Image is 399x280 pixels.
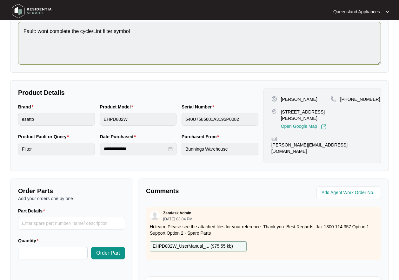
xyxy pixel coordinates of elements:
p: Product Details [18,88,258,97]
input: Product Model [100,113,177,126]
p: [STREET_ADDRESS][PERSON_NAME], [281,109,331,121]
p: Hi team, Please see the attached files for your reference. Thank you. Best Regards, Jaz 1300 114 ... [150,224,377,236]
input: Part Details [18,217,125,230]
input: Date Purchased [104,146,167,152]
input: Brand [18,113,95,126]
textarea: Fault: wont complete the cycle/Lint filter symbol [18,22,381,65]
button: Order Part [91,247,125,259]
label: Date Purchased [100,133,138,140]
label: Serial Number [182,104,216,110]
a: Open Google Map [281,124,327,130]
input: Purchased From [182,143,258,155]
input: Product Fault or Query [18,143,95,155]
label: Product Fault or Query [18,133,71,140]
p: [PERSON_NAME] [281,96,317,102]
label: Product Model [100,104,136,110]
p: Comments [146,186,259,195]
p: Queensland Appliances [333,9,380,15]
label: Quantity [18,238,41,244]
p: Add your orders one by one [18,195,125,202]
label: Purchased From [182,133,222,140]
p: Order Parts [18,186,125,195]
img: map-pin [271,109,277,114]
img: map-pin [271,136,277,142]
input: Add Agent Work Order No. [322,189,377,197]
p: EHPD802W_UserManual_... ( 975.55 kb ) [153,243,233,250]
input: Quantity [18,247,87,259]
input: Serial Number [182,113,258,126]
img: residentia service logo [10,2,54,21]
label: Part Details [18,208,48,214]
p: [PERSON_NAME][EMAIL_ADDRESS][DOMAIN_NAME] [271,142,373,154]
label: Brand [18,104,36,110]
img: map-pin [331,96,336,102]
p: Zendesk Admin [163,211,191,216]
p: [DATE] 03:04 PM [163,217,192,221]
img: user.svg [150,211,160,220]
img: Link-External [321,124,327,130]
img: dropdown arrow [386,10,389,13]
p: [PHONE_NUMBER] [340,96,380,102]
span: Order Part [96,249,120,257]
img: user-pin [271,96,277,102]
